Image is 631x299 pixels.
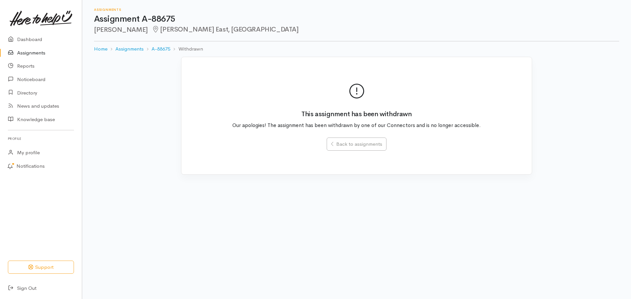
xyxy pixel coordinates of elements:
button: Support [8,261,74,274]
h6: Assignments [94,8,619,11]
h1: Assignment A-88675 [94,14,619,24]
li: Withdrawn [170,45,203,53]
h6: Profile [8,134,74,143]
h2: [PERSON_NAME] [94,26,619,33]
a: Back to assignments [327,138,386,151]
a: A-88675 [152,45,170,53]
span: [PERSON_NAME] East, [GEOGRAPHIC_DATA] [152,25,299,33]
p: Our apologies! The assignment has been withdrawn by one of our Connectors and is no longer access... [205,122,508,130]
a: Home [94,45,107,53]
h2: This assignment has been withdrawn [205,111,508,118]
a: Assignments [115,45,144,53]
nav: breadcrumb [94,41,619,57]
